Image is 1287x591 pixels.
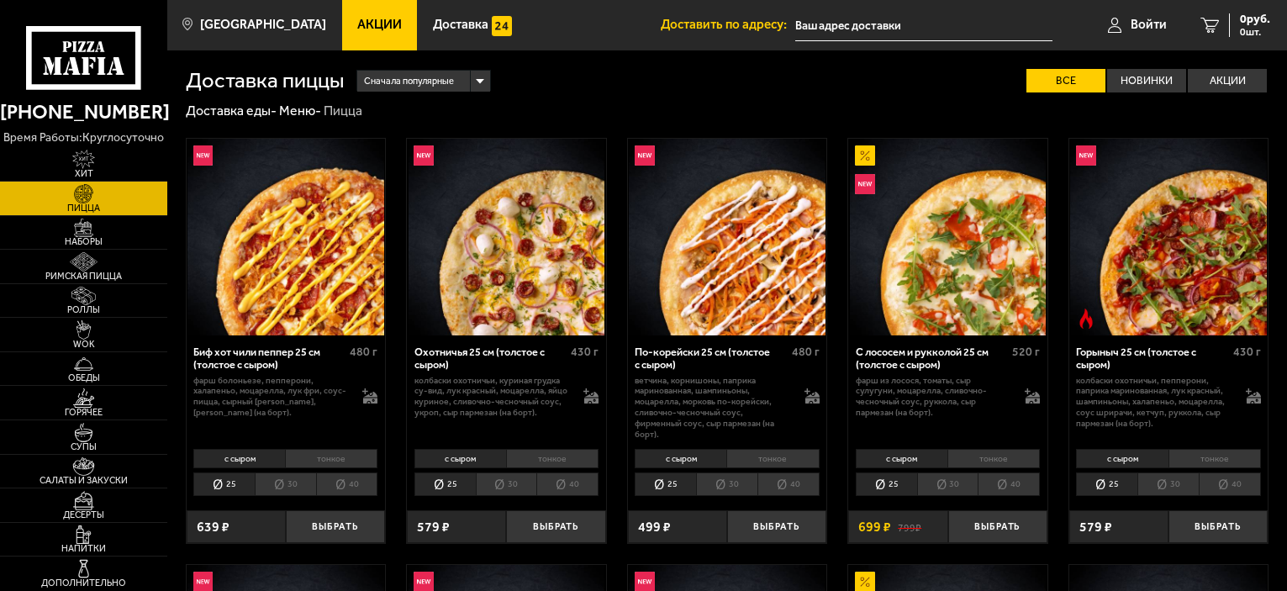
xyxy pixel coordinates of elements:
[1188,69,1267,93] label: Акции
[898,520,921,534] s: 799 ₽
[1137,472,1199,496] li: 30
[947,449,1040,468] li: тонкое
[856,346,1008,372] div: С лососем и рукколой 25 см (толстое с сыром)
[635,472,696,496] li: 25
[635,346,787,372] div: По-корейски 25 см (толстое с сыром)
[414,472,476,496] li: 25
[1076,472,1137,496] li: 25
[193,145,214,166] img: Новинка
[848,139,1047,335] a: АкционныйНовинкаС лососем и рукколой 25 см (толстое с сыром)
[795,10,1052,41] input: Ваш адрес доставки
[492,16,512,36] img: 15daf4d41897b9f0e9f617042186c801.svg
[187,139,386,335] a: НовинкаБиф хот чили пеппер 25 см (толстое с сыром)
[855,174,875,194] img: Новинка
[193,472,255,496] li: 25
[1076,376,1232,430] p: колбаски Охотничьи, пепперони, паприка маринованная, лук красный, шампиньоны, халапеньо, моцарелл...
[856,449,947,468] li: с сыром
[255,472,316,496] li: 30
[858,520,891,534] span: 699 ₽
[635,376,790,441] p: ветчина, корнишоны, паприка маринованная, шампиньоны, моцарелла, морковь по-корейски, сливочно-че...
[856,376,1011,419] p: фарш из лосося, томаты, сыр сулугуни, моцарелла, сливочно-чесночный соус, руккола, сыр пармезан (...
[1076,145,1096,166] img: Новинка
[414,376,570,419] p: колбаски охотничьи, куриная грудка су-вид, лук красный, моцарелла, яйцо куриное, сливочно-чесночн...
[1069,139,1269,335] a: НовинкаОстрое блюдоГорыныч 25 см (толстое с сыром)
[433,18,488,31] span: Доставка
[316,472,378,496] li: 40
[279,103,321,119] a: Меню-
[186,70,344,92] h1: Доставка пиццы
[978,472,1040,496] li: 40
[917,472,978,496] li: 30
[1076,309,1096,329] img: Острое блюдо
[757,472,820,496] li: 40
[506,449,599,468] li: тонкое
[285,449,377,468] li: тонкое
[193,376,349,419] p: фарш болоньезе, пепперони, халапеньо, моцарелла, лук фри, соус-пицца, сырный [PERSON_NAME], [PERS...
[628,139,827,335] a: НовинкаПо-корейски 25 см (толстое с сыром)
[1240,13,1270,25] span: 0 руб.
[364,69,454,94] span: Сначала популярные
[850,139,1047,335] img: С лососем и рукколой 25 см (толстое с сыром)
[414,145,434,166] img: Новинка
[186,103,277,119] a: Доставка еды-
[324,103,362,120] div: Пицца
[856,472,917,496] li: 25
[1168,510,1268,543] button: Выбрать
[1240,27,1270,37] span: 0 шт.
[696,472,757,496] li: 30
[638,520,671,534] span: 499 ₽
[536,472,599,496] li: 40
[417,520,450,534] span: 579 ₽
[407,139,606,335] a: НовинкаОхотничья 25 см (толстое с сыром)
[792,345,820,359] span: 480 г
[187,139,384,335] img: Биф хот чили пеппер 25 см (толстое с сыром)
[193,449,285,468] li: с сыром
[350,345,377,359] span: 480 г
[629,139,825,335] img: По-корейски 25 см (толстое с сыром)
[286,510,385,543] button: Выбрать
[726,449,819,468] li: тонкое
[193,346,345,372] div: Биф хот чили пеппер 25 см (толстое с сыром)
[948,510,1047,543] button: Выбрать
[1107,69,1186,93] label: Новинки
[1168,449,1261,468] li: тонкое
[1070,139,1267,335] img: Горыныч 25 см (толстое с сыром)
[855,145,875,166] img: Акционный
[661,18,795,31] span: Доставить по адресу:
[414,449,506,468] li: с сыром
[635,145,655,166] img: Новинка
[1076,346,1228,372] div: Горыныч 25 см (толстое с сыром)
[1026,69,1105,93] label: Все
[1076,449,1168,468] li: с сыром
[357,18,402,31] span: Акции
[1079,520,1112,534] span: 579 ₽
[197,520,229,534] span: 639 ₽
[1012,345,1040,359] span: 520 г
[476,472,537,496] li: 30
[200,18,326,31] span: [GEOGRAPHIC_DATA]
[1199,472,1261,496] li: 40
[635,449,726,468] li: с сыром
[1233,345,1261,359] span: 430 г
[727,510,826,543] button: Выбрать
[506,510,605,543] button: Выбрать
[571,345,599,359] span: 430 г
[1131,18,1167,31] span: Войти
[414,346,567,372] div: Охотничья 25 см (толстое с сыром)
[409,139,605,335] img: Охотничья 25 см (толстое с сыром)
